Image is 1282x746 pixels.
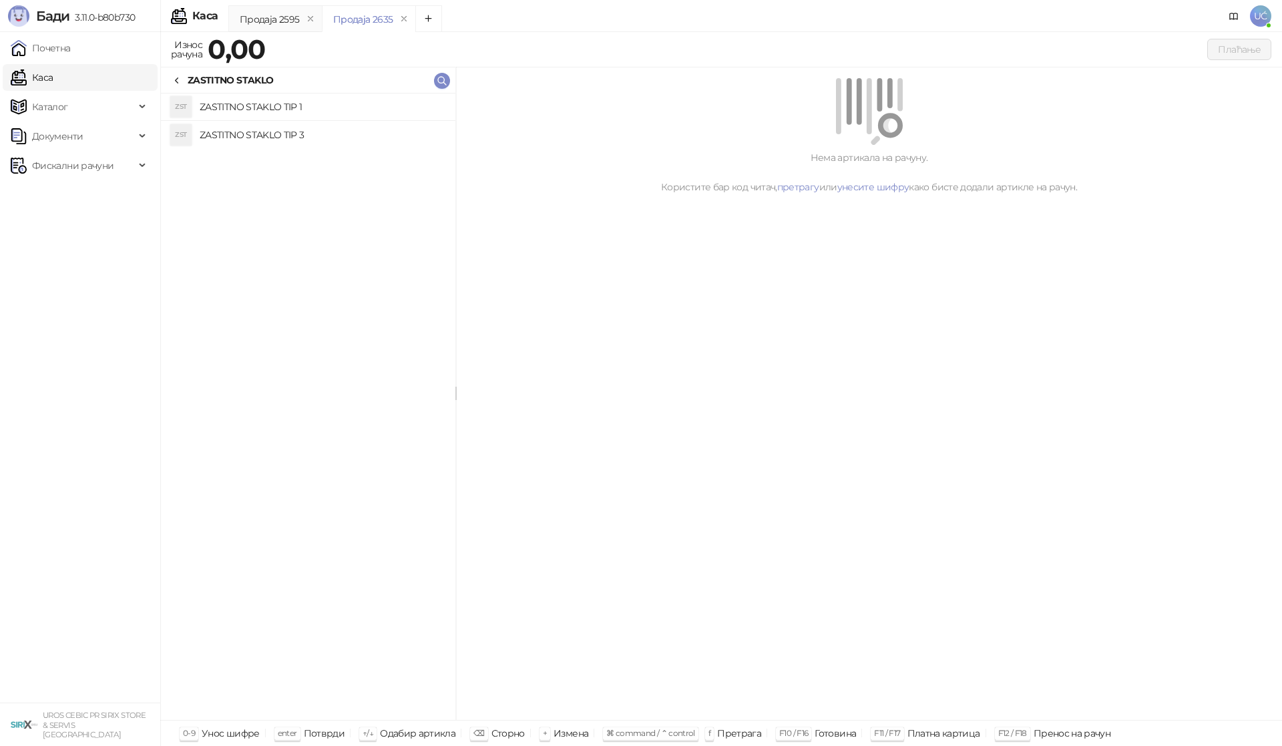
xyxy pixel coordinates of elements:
[170,124,192,146] div: ZST
[777,181,819,193] a: претрагу
[543,728,547,738] span: +
[907,725,980,742] div: Платна картица
[11,35,71,61] a: Почетна
[1034,725,1110,742] div: Пренос на рачун
[32,152,114,179] span: Фискални рачуни
[837,181,909,193] a: унесите шифру
[717,725,761,742] div: Претрага
[395,13,413,25] button: remove
[202,725,260,742] div: Унос шифре
[8,5,29,27] img: Logo
[874,728,900,738] span: F11 / F17
[1250,5,1271,27] span: UĆ
[473,728,484,738] span: ⌫
[11,711,37,738] img: 64x64-companyLogo-cb9a1907-c9b0-4601-bb5e-5084e694c383.png
[188,73,273,87] div: ZASTITNO STAKLO
[1207,39,1271,60] button: Плаћање
[779,728,808,738] span: F10 / F16
[491,725,525,742] div: Сторно
[200,96,445,118] h4: ZASTITNO STAKLO TIP 1
[708,728,710,738] span: f
[302,13,319,25] button: remove
[32,123,83,150] span: Документи
[998,728,1027,738] span: F12 / F18
[168,36,205,63] div: Износ рачуна
[200,124,445,146] h4: ZASTITNO STAKLO TIP 3
[43,711,146,739] small: UROS CEBIC PR SIRIX STORE & SERVIS [GEOGRAPHIC_DATA]
[554,725,588,742] div: Измена
[11,64,53,91] a: Каса
[606,728,695,738] span: ⌘ command / ⌃ control
[363,728,373,738] span: ↑/↓
[32,94,68,120] span: Каталог
[278,728,297,738] span: enter
[333,12,393,27] div: Продаја 2635
[69,11,135,23] span: 3.11.0-b80b730
[208,33,265,65] strong: 0,00
[415,5,442,32] button: Add tab
[36,8,69,24] span: Бади
[192,11,218,21] div: Каса
[1223,5,1245,27] a: Документација
[161,94,455,720] div: grid
[472,150,1266,194] div: Нема артикала на рачуну. Користите бар код читач, или како бисте додали артикле на рачун.
[240,12,299,27] div: Продаја 2595
[170,96,192,118] div: ZST
[304,725,345,742] div: Потврди
[183,728,195,738] span: 0-9
[380,725,455,742] div: Одабир артикла
[815,725,856,742] div: Готовина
